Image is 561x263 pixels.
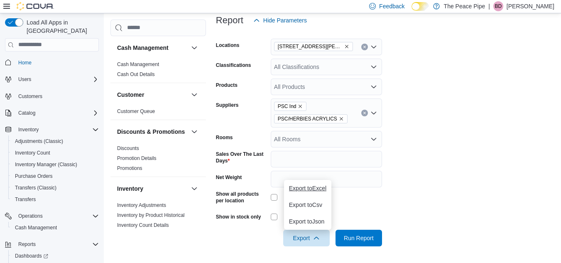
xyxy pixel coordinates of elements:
[15,239,39,249] button: Reports
[216,42,240,49] label: Locations
[18,213,43,219] span: Operations
[18,126,39,133] span: Inventory
[216,191,267,204] label: Show all products per location
[379,2,404,10] span: Feedback
[15,74,34,84] button: Users
[117,222,169,228] a: Inventory Count Details
[284,180,331,197] button: Export toExcel
[18,241,36,248] span: Reports
[2,238,102,250] button: Reports
[18,93,42,100] span: Customers
[117,91,188,99] button: Customer
[12,251,51,261] a: Dashboards
[15,173,53,179] span: Purchase Orders
[216,82,238,88] label: Products
[12,136,99,146] span: Adjustments (Classic)
[117,202,166,208] a: Inventory Adjustments
[2,210,102,222] button: Operations
[117,184,188,193] button: Inventory
[12,183,60,193] a: Transfers (Classic)
[117,212,185,218] a: Inventory by Product Historical
[15,108,99,118] span: Catalog
[12,183,99,193] span: Transfers (Classic)
[15,58,35,68] a: Home
[370,84,377,90] button: Open list of options
[117,108,155,115] span: Customer Queue
[18,59,32,66] span: Home
[117,184,143,193] h3: Inventory
[23,18,99,35] span: Load All Apps in [GEOGRAPHIC_DATA]
[493,1,503,11] div: Brandon Duthie
[361,44,368,50] button: Clear input
[110,106,206,120] div: Customer
[370,136,377,143] button: Open list of options
[117,91,144,99] h3: Customer
[12,194,39,204] a: Transfers
[15,161,77,168] span: Inventory Manager (Classic)
[12,251,99,261] span: Dashboards
[12,194,99,204] span: Transfers
[8,147,102,159] button: Inventory Count
[298,104,303,109] button: Remove PSC Ind from selection in this group
[15,150,50,156] span: Inventory Count
[12,148,54,158] a: Inventory Count
[289,218,326,225] span: Export to Json
[8,159,102,170] button: Inventory Manager (Classic)
[288,230,325,246] span: Export
[2,90,102,102] button: Customers
[117,145,139,152] span: Discounts
[110,59,206,83] div: Cash Management
[117,128,188,136] button: Discounts & Promotions
[15,108,39,118] button: Catalog
[110,143,206,177] div: Discounts & Promotions
[284,213,331,230] button: Export toJson
[344,234,374,242] span: Run Report
[274,114,348,123] span: PSC/HERBIES ACRYLICS
[117,232,186,238] span: Inventory On Hand by Package
[8,194,102,205] button: Transfers
[361,110,368,116] button: Clear input
[507,1,554,11] p: [PERSON_NAME]
[12,171,56,181] a: Purchase Orders
[250,12,310,29] button: Hide Parameters
[15,253,48,259] span: Dashboards
[18,76,31,83] span: Users
[15,125,99,135] span: Inventory
[17,2,54,10] img: Cova
[117,165,142,172] span: Promotions
[278,115,337,123] span: PSC/HERBIES ACRYLICS
[370,64,377,70] button: Open list of options
[289,202,326,208] span: Export to Csv
[117,128,185,136] h3: Discounts & Promotions
[2,74,102,85] button: Users
[12,136,66,146] a: Adjustments (Classic)
[284,197,331,213] button: Export toCsv
[8,170,102,182] button: Purchase Orders
[8,182,102,194] button: Transfers (Classic)
[117,155,157,161] a: Promotion Details
[15,224,57,231] span: Cash Management
[12,171,99,181] span: Purchase Orders
[283,230,330,246] button: Export
[12,148,99,158] span: Inventory Count
[216,174,242,181] label: Net Weight
[278,42,343,51] span: [STREET_ADDRESS][PERSON_NAME]
[15,196,36,203] span: Transfers
[189,127,199,137] button: Discounts & Promotions
[117,71,155,78] span: Cash Out Details
[8,250,102,262] a: Dashboards
[216,134,233,141] label: Rooms
[370,44,377,50] button: Open list of options
[8,135,102,147] button: Adjustments (Classic)
[216,151,267,164] label: Sales Over The Last Days
[15,74,99,84] span: Users
[189,184,199,194] button: Inventory
[18,110,35,116] span: Catalog
[278,102,296,111] span: PSC Ind
[15,211,46,221] button: Operations
[216,102,239,108] label: Suppliers
[289,185,326,192] span: Export to Excel
[117,155,157,162] span: Promotion Details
